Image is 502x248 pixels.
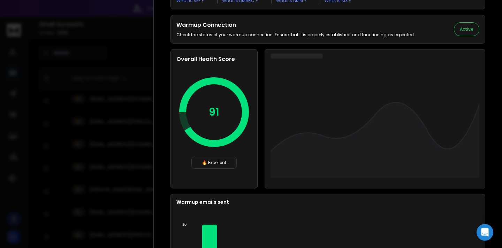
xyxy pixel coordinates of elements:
h2: Warmup Connection [176,21,415,29]
div: 🔥 Excellent [191,157,237,169]
h2: Overall Health Score [176,55,252,63]
p: 91 [209,106,219,118]
p: Warmup emails sent [176,199,479,206]
div: Open Intercom Messenger [477,224,493,241]
p: Check the status of your warmup connection. Ensure that it is properly established and functionin... [176,32,415,38]
tspan: 10 [182,222,187,226]
button: Active [454,22,479,36]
